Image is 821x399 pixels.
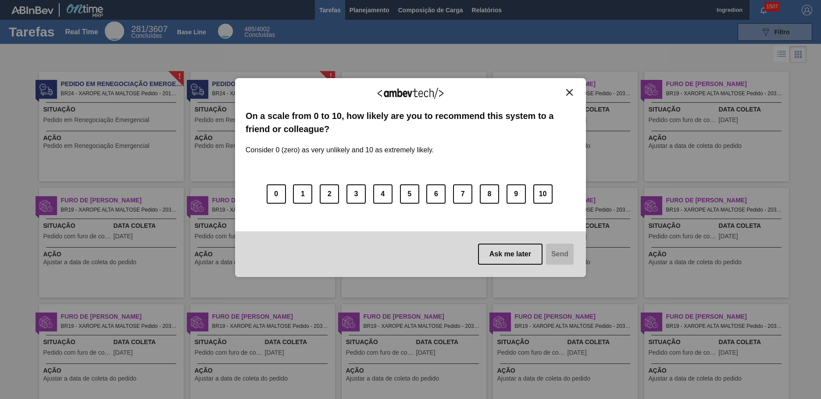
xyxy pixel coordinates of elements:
button: 4 [373,184,393,204]
label: Consider 0 (zero) as very unlikely and 10 as extremely likely. [246,136,434,154]
button: 3 [346,184,366,204]
button: 1 [293,184,312,204]
button: Ask me later [478,244,543,265]
button: 7 [453,184,472,204]
button: 6 [426,184,446,204]
button: 10 [533,184,553,204]
label: On a scale from 0 to 10, how likely are you to recommend this system to a friend or colleague? [246,109,575,136]
button: 5 [400,184,419,204]
button: 0 [267,184,286,204]
button: 9 [507,184,526,204]
button: 2 [320,184,339,204]
img: Logo Ambevtech [378,88,443,99]
button: 8 [480,184,499,204]
button: Close [564,89,575,96]
img: Close [566,89,573,96]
